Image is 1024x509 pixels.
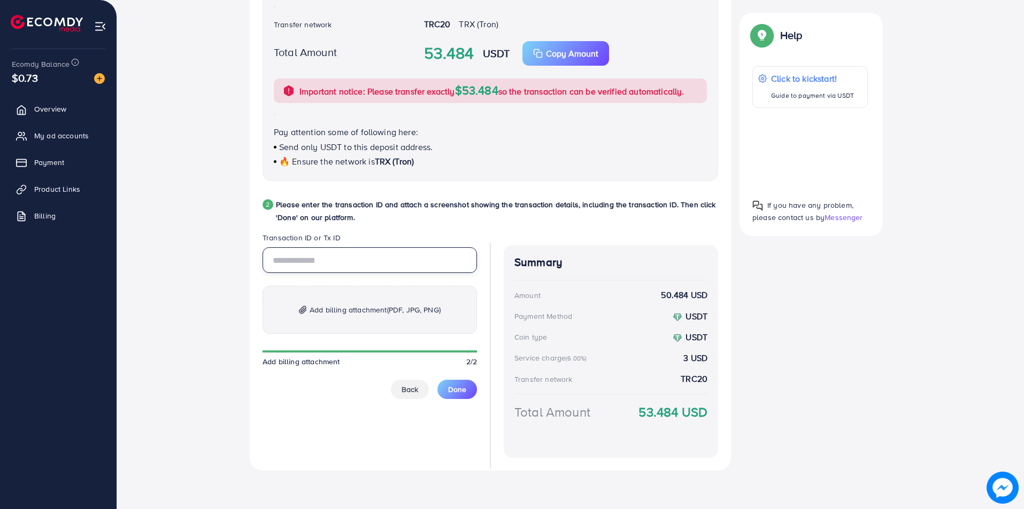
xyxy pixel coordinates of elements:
strong: 3 USD [683,352,707,364]
strong: USDT [483,45,510,61]
span: 🔥 Ensure the network is [279,155,375,167]
button: Done [437,380,477,399]
span: Done [448,384,466,395]
div: Amount [514,290,541,301]
span: Ecomdy Balance [12,59,70,69]
p: Send only USDT to this deposit address. [274,140,707,153]
img: img [299,306,307,315]
span: Billing [34,210,56,221]
div: Total Amount [514,403,590,421]
div: 2 [263,199,273,210]
img: coin [673,312,682,322]
span: My ad accounts [34,130,89,141]
span: 2/2 [466,356,477,367]
div: Transfer network [514,374,573,385]
label: Transfer network [274,19,332,30]
span: Overview [34,104,66,114]
span: TRX (Tron) [459,18,498,30]
div: Payment Method [514,311,572,322]
span: Back [402,384,418,395]
h4: Summary [514,256,707,269]
span: (PDF, JPG, PNG) [387,304,441,315]
img: image [987,472,1019,504]
span: $53.484 [455,82,498,98]
strong: 53.484 [424,42,474,65]
p: Pay attention some of following here: [274,126,707,138]
strong: 50.484 USD [661,289,707,301]
img: menu [94,20,106,33]
p: Important notice: Please transfer exactly so the transaction can be verified automatically. [299,84,684,98]
a: Billing [8,205,109,226]
div: Coin type [514,332,547,342]
p: Guide to payment via USDT [771,89,854,102]
span: Messenger [825,212,863,223]
small: (6.00%) [566,354,587,363]
div: Service charge [514,353,590,363]
img: logo [11,15,83,32]
img: alert [282,84,295,97]
span: Add billing attachment [263,356,340,367]
p: Please enter the transaction ID and attach a screenshot showing the transaction details, includin... [276,198,718,224]
p: Click to kickstart! [771,72,854,85]
a: Overview [8,98,109,120]
a: My ad accounts [8,125,109,146]
button: Back [391,380,429,399]
strong: TRC20 [681,373,707,385]
legend: Transaction ID or Tx ID [263,232,477,247]
img: Popup guide [752,26,772,45]
span: $0.73 [12,70,38,85]
p: Copy Amount [546,47,598,60]
strong: TRC20 [424,18,451,30]
span: If you have any problem, please contact us by [752,200,853,223]
span: TRX (Tron) [375,155,414,167]
a: Product Links [8,178,109,200]
span: Payment [34,157,64,168]
img: Popup guide [752,200,763,211]
strong: 53.484 USD [638,403,707,421]
span: Add billing attachment [310,303,441,316]
p: Help [780,29,803,42]
img: coin [673,333,682,343]
a: Payment [8,152,109,173]
button: Copy Amount [522,41,609,66]
strong: USDT [686,331,707,343]
strong: USDT [686,310,707,322]
span: Product Links [34,184,80,194]
label: Total Amount [274,44,337,60]
img: image [94,73,105,84]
